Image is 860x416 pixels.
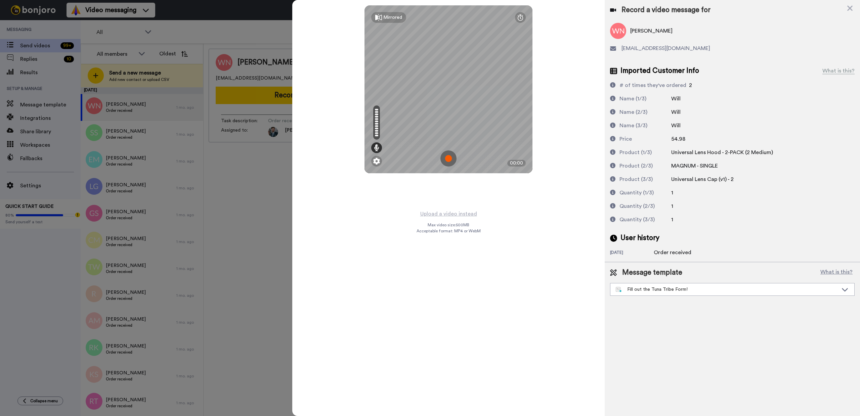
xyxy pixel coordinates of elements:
span: 1 [671,203,673,209]
span: [EMAIL_ADDRESS][DOMAIN_NAME] [621,44,710,52]
div: Order received [654,248,691,257]
div: 00:00 [507,160,526,167]
span: Imported Customer Info [620,66,699,76]
span: 54.98 [671,136,685,142]
img: nextgen-template.svg [616,287,622,292]
div: Product (1/3) [619,148,652,156]
span: Universal Lens Hood - 2-PACK (2 Medium) [671,150,773,155]
span: Acceptable format: MP4 or WebM [417,228,481,234]
div: Price [619,135,632,143]
div: Quantity (1/3) [619,189,654,197]
img: ic_record_start.svg [440,150,457,167]
span: Max video size: 500 MB [428,222,469,228]
div: Quantity (3/3) [619,216,655,224]
div: Name (3/3) [619,122,647,130]
span: 2 [689,83,692,88]
span: 1 [671,190,673,195]
span: Will [671,109,681,115]
img: ic_gear.svg [373,158,380,165]
div: What is this? [822,67,855,75]
div: Quantity (2/3) [619,202,655,210]
span: Universal Lens Cap (v1) - 2 [671,177,734,182]
button: What is this? [818,268,855,278]
span: 1 [671,217,673,222]
span: MAGNUM - SINGLE [671,163,718,169]
span: User history [620,233,659,243]
div: Fill out the Tuna Tribe Form! [616,286,838,293]
div: Name (1/3) [619,95,646,103]
div: Name (2/3) [619,108,647,116]
span: Message template [622,268,682,278]
button: Upload a video instead [418,210,479,218]
div: Product (3/3) [619,175,653,183]
span: Will [671,123,681,128]
div: Product (2/3) [619,162,653,170]
div: [DATE] [610,250,654,257]
div: # of times they've ordered [619,81,686,89]
span: Will [671,96,681,101]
